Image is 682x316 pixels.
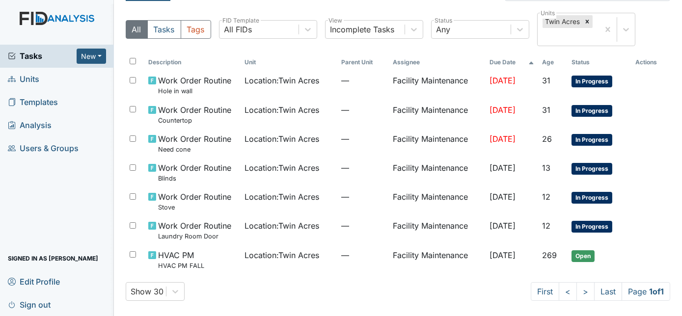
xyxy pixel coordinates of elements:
[126,20,148,39] button: All
[245,220,320,232] span: Location : Twin Acres
[158,104,231,125] span: Work Order Routine Countertop
[389,187,486,216] td: Facility Maintenance
[542,192,550,202] span: 12
[389,245,486,274] td: Facility Maintenance
[341,162,385,174] span: —
[8,297,51,312] span: Sign out
[245,75,320,86] span: Location : Twin Acres
[486,54,538,71] th: Toggle SortBy
[572,105,612,117] span: In Progress
[389,129,486,158] td: Facility Maintenance
[158,220,231,241] span: Work Order Routine Laundry Room Door
[337,54,389,71] th: Toggle SortBy
[147,20,181,39] button: Tasks
[158,116,231,125] small: Countertop
[572,250,595,262] span: Open
[8,274,60,289] span: Edit Profile
[389,158,486,187] td: Facility Maintenance
[490,250,516,260] span: [DATE]
[158,162,231,183] span: Work Order Routine Blinds
[572,192,612,204] span: In Progress
[8,72,39,87] span: Units
[158,232,231,241] small: Laundry Room Door
[126,20,211,39] div: Type filter
[158,174,231,183] small: Blinds
[649,287,664,296] strong: 1 of 1
[490,134,516,144] span: [DATE]
[542,76,550,85] span: 31
[158,145,231,154] small: Need cone
[341,75,385,86] span: —
[542,250,557,260] span: 269
[158,75,231,96] span: Work Order Routine Hole in wall
[158,203,231,212] small: Stove
[245,162,320,174] span: Location : Twin Acres
[245,191,320,203] span: Location : Twin Acres
[224,24,252,35] div: All FIDs
[144,54,241,71] th: Toggle SortBy
[341,220,385,232] span: —
[8,50,77,62] a: Tasks
[158,191,231,212] span: Work Order Routine Stove
[594,282,622,301] a: Last
[8,118,52,133] span: Analysis
[490,221,516,231] span: [DATE]
[572,76,612,87] span: In Progress
[131,286,164,297] div: Show 30
[341,249,385,261] span: —
[181,20,211,39] button: Tags
[559,282,577,301] a: <
[572,134,612,146] span: In Progress
[245,249,320,261] span: Location : Twin Acres
[531,282,559,301] a: First
[542,221,550,231] span: 12
[158,133,231,154] span: Work Order Routine Need cone
[389,54,486,71] th: Assignee
[622,282,670,301] span: Page
[490,192,516,202] span: [DATE]
[576,282,595,301] a: >
[389,216,486,245] td: Facility Maintenance
[245,104,320,116] span: Location : Twin Acres
[490,163,516,173] span: [DATE]
[490,105,516,115] span: [DATE]
[341,104,385,116] span: —
[531,282,670,301] nav: task-pagination
[241,54,338,71] th: Toggle SortBy
[389,100,486,129] td: Facility Maintenance
[542,163,550,173] span: 13
[330,24,395,35] div: Incomplete Tasks
[341,191,385,203] span: —
[158,249,204,270] span: HVAC PM HVAC PM FALL
[389,71,486,100] td: Facility Maintenance
[542,134,552,144] span: 26
[542,105,550,115] span: 31
[130,58,136,64] input: Toggle All Rows Selected
[538,54,568,71] th: Toggle SortBy
[572,221,612,233] span: In Progress
[436,24,451,35] div: Any
[158,86,231,96] small: Hole in wall
[572,163,612,175] span: In Progress
[245,133,320,145] span: Location : Twin Acres
[8,251,98,266] span: Signed in as [PERSON_NAME]
[631,54,670,71] th: Actions
[490,76,516,85] span: [DATE]
[158,261,204,270] small: HVAC PM FALL
[77,49,106,64] button: New
[8,95,58,110] span: Templates
[8,141,79,156] span: Users & Groups
[341,133,385,145] span: —
[543,15,582,28] div: Twin Acres
[568,54,631,71] th: Toggle SortBy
